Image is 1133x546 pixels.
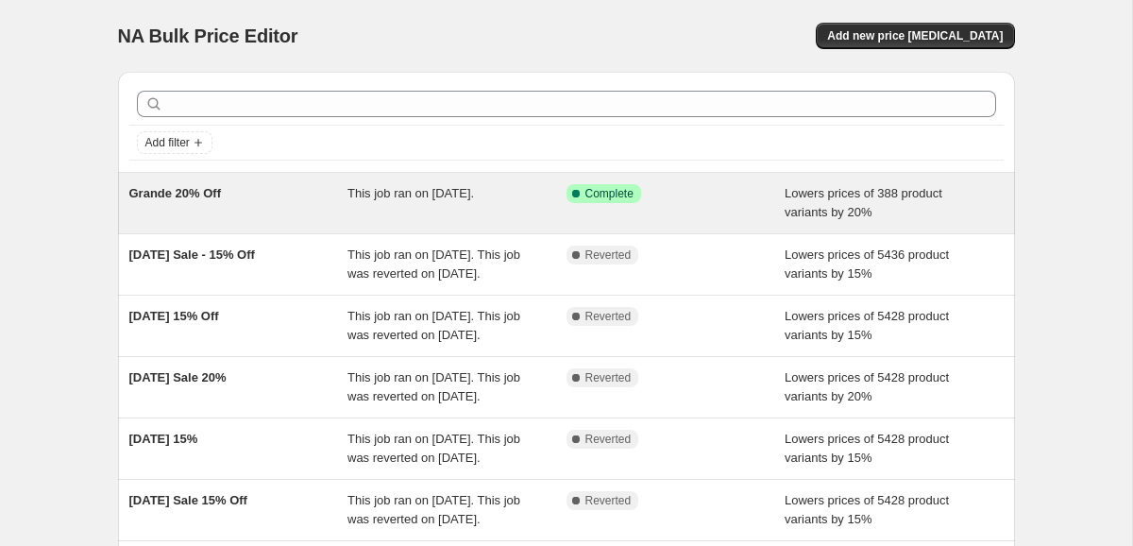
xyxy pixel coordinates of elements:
span: [DATE] Sale - 15% Off [129,247,255,262]
span: Reverted [585,432,632,447]
span: This job ran on [DATE]. This job was reverted on [DATE]. [347,370,520,403]
span: Add filter [145,135,190,150]
span: [DATE] 15% Off [129,309,219,323]
span: Add new price [MEDICAL_DATA] [827,28,1003,43]
span: This job ran on [DATE]. This job was reverted on [DATE]. [347,309,520,342]
span: Grande 20% Off [129,186,222,200]
span: Lowers prices of 5428 product variants by 15% [785,309,949,342]
span: Lowers prices of 5428 product variants by 20% [785,370,949,403]
span: NA Bulk Price Editor [118,26,298,46]
span: Lowers prices of 388 product variants by 20% [785,186,942,219]
span: [DATE] Sale 15% Off [129,493,247,507]
span: Complete [585,186,634,201]
button: Add filter [137,131,212,154]
span: This job ran on [DATE]. This job was reverted on [DATE]. [347,432,520,465]
span: Reverted [585,493,632,508]
span: [DATE] 15% [129,432,198,446]
span: [DATE] Sale 20% [129,370,227,384]
span: Lowers prices of 5436 product variants by 15% [785,247,949,281]
button: Add new price [MEDICAL_DATA] [816,23,1014,49]
span: Lowers prices of 5428 product variants by 15% [785,432,949,465]
span: This job ran on [DATE]. This job was reverted on [DATE]. [347,493,520,526]
span: Reverted [585,309,632,324]
span: Lowers prices of 5428 product variants by 15% [785,493,949,526]
span: Reverted [585,370,632,385]
span: This job ran on [DATE]. [347,186,474,200]
span: Reverted [585,247,632,263]
span: This job ran on [DATE]. This job was reverted on [DATE]. [347,247,520,281]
